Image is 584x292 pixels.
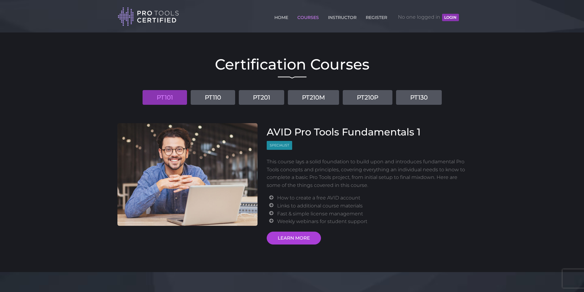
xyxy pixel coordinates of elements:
a: INSTRUCTOR [326,11,358,21]
img: Pro Tools Certified Logo [118,7,179,27]
h3: AVID Pro Tools Fundamentals 1 [267,126,467,138]
h2: Certification Courses [117,57,467,72]
a: PT201 [239,90,284,105]
li: Weekly webinars for student support [277,218,467,226]
p: This course lays a solid foundation to build upon and introduces fundamental Pro Tools concepts a... [267,158,467,189]
a: PT101 [143,90,187,105]
a: PT210M [288,90,339,105]
span: No one logged in [398,8,459,26]
button: LOGIN [442,14,459,21]
li: How to create a free AVID account [277,194,467,202]
li: Links to additional course materials [277,202,467,210]
a: COURSES [296,11,320,21]
a: LEARN MORE [267,232,321,245]
a: PT110 [191,90,235,105]
span: Specialist [267,141,292,150]
img: AVID Pro Tools Fundamentals 1 Course [117,123,258,226]
a: HOME [273,11,290,21]
a: PT210P [343,90,392,105]
li: Fast & simple license management [277,210,467,218]
img: decorative line [278,76,307,79]
a: REGISTER [364,11,389,21]
a: PT130 [396,90,442,105]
